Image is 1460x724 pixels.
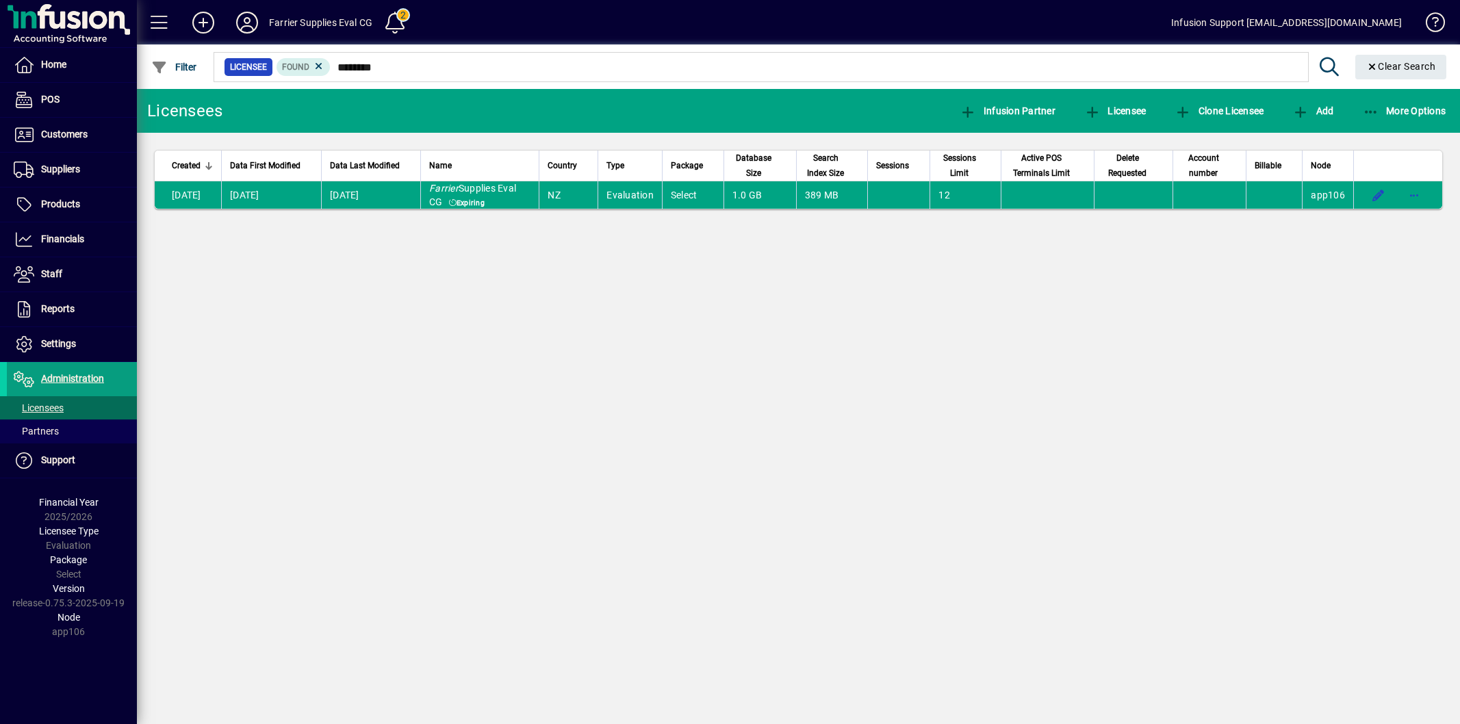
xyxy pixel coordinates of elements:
[1171,12,1402,34] div: Infusion Support [EMAIL_ADDRESS][DOMAIN_NAME]
[14,426,59,437] span: Partners
[7,292,137,326] a: Reports
[7,396,137,419] a: Licensees
[1010,151,1073,181] span: Active POS Terminals Limit
[41,233,84,244] span: Financials
[805,151,860,181] div: Search Index Size
[330,158,400,173] span: Data Last Modified
[1311,158,1345,173] div: Node
[1368,184,1389,206] button: Edit
[41,198,80,209] span: Products
[1181,151,1226,181] span: Account number
[41,454,75,465] span: Support
[876,158,909,173] span: Sessions
[7,327,137,361] a: Settings
[41,94,60,105] span: POS
[282,62,309,72] span: Found
[606,158,624,173] span: Type
[1355,55,1447,79] button: Clear
[1081,99,1150,123] button: Licensee
[1175,105,1264,116] span: Clone Licensee
[956,99,1059,123] button: Infusion Partner
[1366,61,1436,72] span: Clear Search
[429,183,516,207] span: Supplies Eval CG
[7,222,137,257] a: Financials
[938,151,992,181] div: Sessions Limit
[1416,3,1443,47] a: Knowledge Base
[148,55,201,79] button: Filter
[548,158,577,173] span: Country
[1084,105,1147,116] span: Licensee
[7,257,137,292] a: Staff
[7,83,137,117] a: POS
[7,153,137,187] a: Suppliers
[732,151,788,181] div: Database Size
[172,158,213,173] div: Created
[14,402,64,413] span: Licensees
[172,158,201,173] span: Created
[606,158,654,173] div: Type
[151,62,197,73] span: Filter
[1010,151,1086,181] div: Active POS Terminals Limit
[1289,99,1337,123] button: Add
[1292,105,1333,116] span: Add
[671,158,715,173] div: Package
[548,158,589,173] div: Country
[330,158,412,173] div: Data Last Modified
[796,181,868,209] td: 389 MB
[938,151,980,181] span: Sessions Limit
[41,164,80,174] span: Suppliers
[662,181,723,209] td: Select
[960,105,1055,116] span: Infusion Partner
[1181,151,1238,181] div: Account number
[53,583,85,594] span: Version
[221,181,321,209] td: [DATE]
[429,158,530,173] div: Name
[41,303,75,314] span: Reports
[429,183,459,194] em: Farrier
[7,48,137,82] a: Home
[181,10,225,35] button: Add
[41,59,66,70] span: Home
[1311,190,1345,201] span: app106.prod.infusionbusinesssoftware.com
[230,158,300,173] span: Data First Modified
[7,419,137,443] a: Partners
[598,181,662,209] td: Evaluation
[671,158,703,173] span: Package
[147,100,222,122] div: Licensees
[1363,105,1446,116] span: More Options
[1255,158,1294,173] div: Billable
[269,12,372,34] div: Farrier Supplies Eval CG
[732,151,776,181] span: Database Size
[41,373,104,384] span: Administration
[155,181,221,209] td: [DATE]
[7,443,137,478] a: Support
[7,188,137,222] a: Products
[321,181,420,209] td: [DATE]
[1359,99,1450,123] button: More Options
[1171,99,1267,123] button: Clone Licensee
[230,60,267,74] span: Licensee
[41,129,88,140] span: Customers
[230,158,313,173] div: Data First Modified
[39,526,99,536] span: Licensee Type
[446,198,488,209] span: Expiring
[805,151,847,181] span: Search Index Size
[41,268,62,279] span: Staff
[723,181,796,209] td: 1.0 GB
[50,554,87,565] span: Package
[277,58,331,76] mat-chip: Found Status: Found
[39,497,99,508] span: Financial Year
[876,158,921,173] div: Sessions
[41,338,76,349] span: Settings
[1311,158,1331,173] span: Node
[1403,184,1425,206] button: More options
[1255,158,1281,173] span: Billable
[225,10,269,35] button: Profile
[539,181,598,209] td: NZ
[429,158,452,173] span: Name
[930,181,1001,209] td: 12
[7,118,137,152] a: Customers
[1103,151,1164,181] div: Delete Requested
[57,612,80,623] span: Node
[1103,151,1152,181] span: Delete Requested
